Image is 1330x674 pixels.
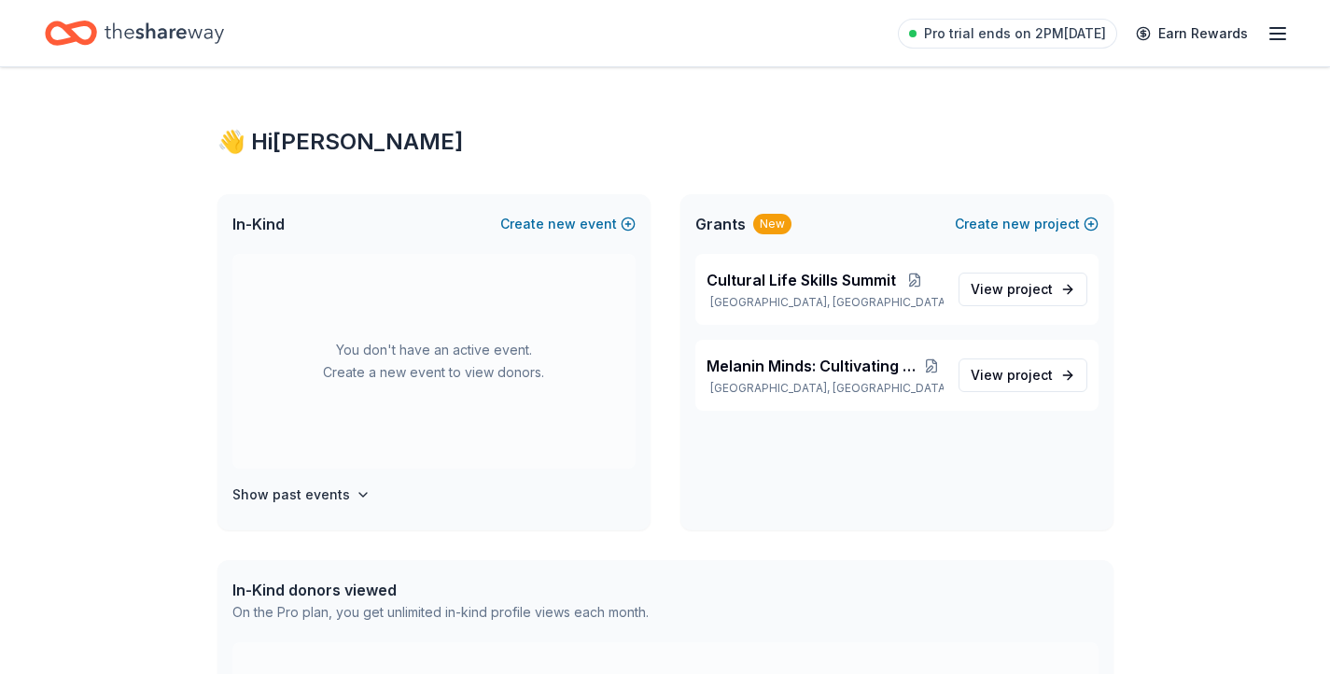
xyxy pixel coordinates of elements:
[695,213,746,235] span: Grants
[753,214,791,234] div: New
[924,22,1106,45] span: Pro trial ends on 2PM[DATE]
[232,484,350,506] h4: Show past events
[548,213,576,235] span: new
[971,278,1053,301] span: View
[217,127,1113,157] div: 👋 Hi [PERSON_NAME]
[1007,281,1053,297] span: project
[971,364,1053,386] span: View
[898,19,1117,49] a: Pro trial ends on 2PM[DATE]
[707,381,944,396] p: [GEOGRAPHIC_DATA], [GEOGRAPHIC_DATA]
[959,273,1087,306] a: View project
[959,358,1087,392] a: View project
[707,355,921,377] span: Melanin Minds: Cultivating Academic Excellence
[955,213,1099,235] button: Createnewproject
[232,484,371,506] button: Show past events
[707,269,896,291] span: Cultural Life Skills Summit
[232,254,636,469] div: You don't have an active event. Create a new event to view donors.
[500,213,636,235] button: Createnewevent
[45,11,224,55] a: Home
[232,601,649,624] div: On the Pro plan, you get unlimited in-kind profile views each month.
[1007,367,1053,383] span: project
[1125,17,1259,50] a: Earn Rewards
[707,295,944,310] p: [GEOGRAPHIC_DATA], [GEOGRAPHIC_DATA]
[1002,213,1030,235] span: new
[232,579,649,601] div: In-Kind donors viewed
[232,213,285,235] span: In-Kind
